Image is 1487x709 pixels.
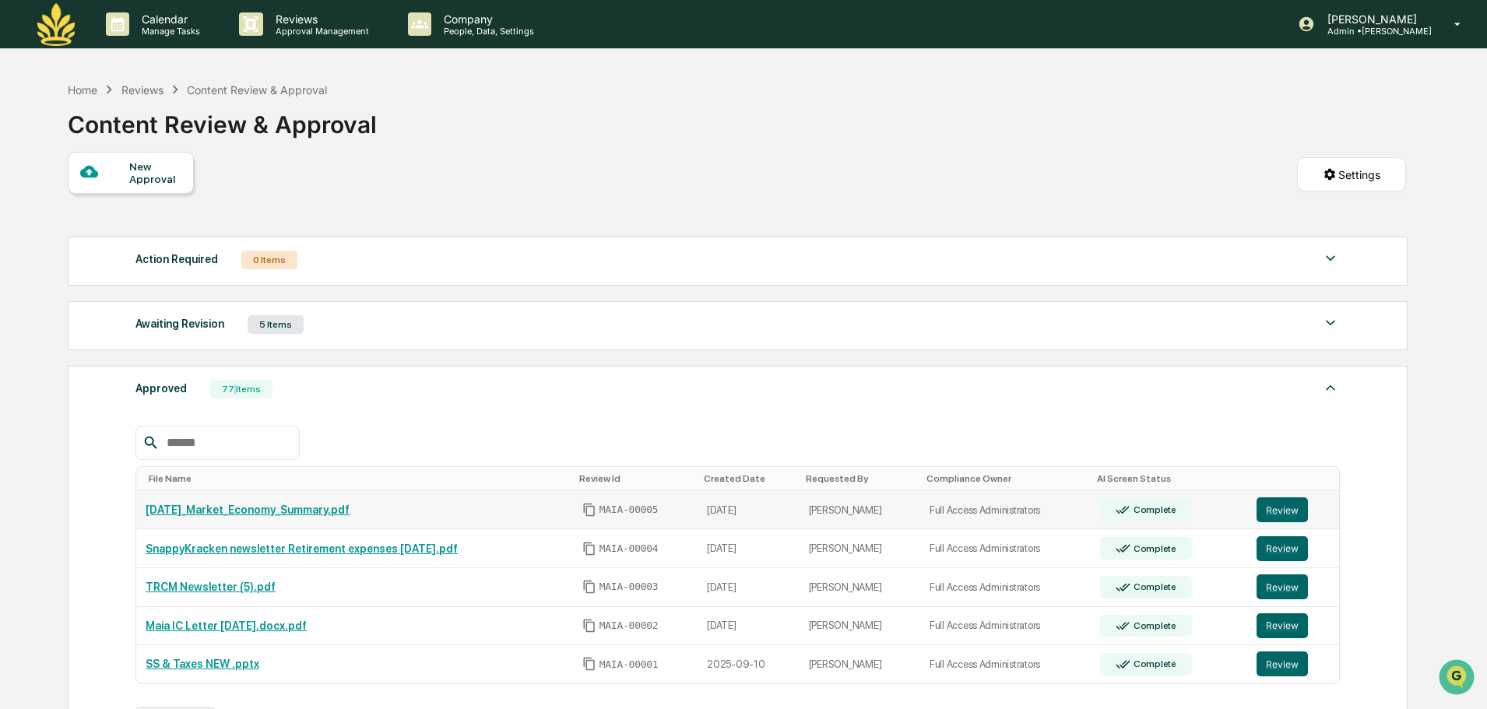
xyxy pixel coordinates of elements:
span: Copy Id [582,580,596,594]
div: Awaiting Revision [135,314,224,334]
div: Toggle SortBy [806,473,914,484]
button: Review [1257,613,1308,638]
span: Copy Id [582,542,596,556]
div: Content Review & Approval [187,83,327,97]
div: 0 Items [241,251,297,269]
div: Toggle SortBy [926,473,1084,484]
button: Start new chat [265,124,283,142]
span: Copy Id [582,503,596,517]
div: 🖐️ [16,198,28,210]
p: People, Data, Settings [431,26,542,37]
a: Maia IC Letter [DATE].docx.pdf [146,619,307,632]
span: Copy Id [582,657,596,671]
div: Complete [1130,581,1176,592]
div: Toggle SortBy [1260,473,1334,484]
p: Calendar [129,12,208,26]
p: Approval Management [263,26,377,37]
p: Reviews [263,12,377,26]
td: [PERSON_NAME] [800,491,920,530]
p: [PERSON_NAME] [1315,12,1432,26]
a: Review [1257,497,1331,522]
td: Full Access Administrators [920,645,1091,683]
div: Home [68,83,97,97]
a: 🔎Data Lookup [9,219,104,247]
td: [PERSON_NAME] [800,568,920,607]
td: Full Access Administrators [920,607,1091,646]
span: Copy Id [582,619,596,633]
span: MAIA-00002 [599,619,659,632]
span: MAIA-00003 [599,581,659,593]
button: Review [1257,497,1308,522]
a: SS & Taxes NEW .pptx [146,658,259,670]
div: 77 Items [210,380,272,398]
p: Manage Tasks [129,26,208,37]
span: Data Lookup [31,226,98,241]
td: Full Access Administrators [920,529,1091,568]
span: Pylon [155,264,188,276]
img: caret [1321,314,1340,332]
span: MAIA-00001 [599,658,659,671]
div: Complete [1130,543,1176,554]
div: Toggle SortBy [704,473,793,484]
img: 1746055101610-c473b297-6a78-478c-a979-82029cc54cd1 [16,119,44,147]
td: [DATE] [698,529,800,568]
div: Toggle SortBy [1097,473,1240,484]
a: [DATE]_Market_Economy_Summary.pdf [146,504,350,516]
iframe: Open customer support [1437,658,1479,700]
td: [DATE] [698,568,800,607]
img: logo [37,3,75,46]
div: 🔎 [16,227,28,240]
a: Review [1257,651,1331,676]
span: Attestations [128,196,193,212]
a: Powered byPylon [110,263,188,276]
a: 🖐️Preclearance [9,190,107,218]
td: [PERSON_NAME] [800,607,920,646]
div: Complete [1130,658,1176,669]
a: Review [1257,536,1331,561]
div: Action Required [135,249,218,269]
td: Full Access Administrators [920,568,1091,607]
div: Complete [1130,620,1176,631]
a: Review [1257,574,1331,599]
a: TRCM Newsletter (5).pdf [146,581,276,593]
div: Content Review & Approval [68,98,377,139]
div: Complete [1130,504,1176,515]
div: 🗄️ [113,198,125,210]
p: Company [431,12,542,26]
div: Start new chat [53,119,255,135]
td: [PERSON_NAME] [800,645,920,683]
td: Full Access Administrators [920,491,1091,530]
span: Preclearance [31,196,100,212]
td: [PERSON_NAME] [800,529,920,568]
td: 2025-09-10 [698,645,800,683]
a: Review [1257,613,1331,638]
a: 🗄️Attestations [107,190,199,218]
button: Review [1257,574,1308,599]
img: caret [1321,378,1340,397]
button: Review [1257,651,1308,676]
p: How can we help? [16,33,283,58]
a: SnappyKracken newsletter Retirement expenses [DATE].pdf [146,542,458,555]
button: Settings [1297,157,1406,191]
div: New Approval [129,160,181,185]
span: MAIA-00004 [599,542,659,555]
td: [DATE] [698,491,800,530]
span: MAIA-00005 [599,504,659,516]
p: Admin • [PERSON_NAME] [1315,26,1432,37]
div: Approved [135,378,187,398]
div: Reviews [121,83,163,97]
button: Review [1257,536,1308,561]
td: [DATE] [698,607,800,646]
div: Toggle SortBy [149,473,567,484]
div: 5 Items [248,315,304,334]
img: caret [1321,249,1340,268]
div: We're available if you need us! [53,135,197,147]
div: Toggle SortBy [579,473,691,484]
